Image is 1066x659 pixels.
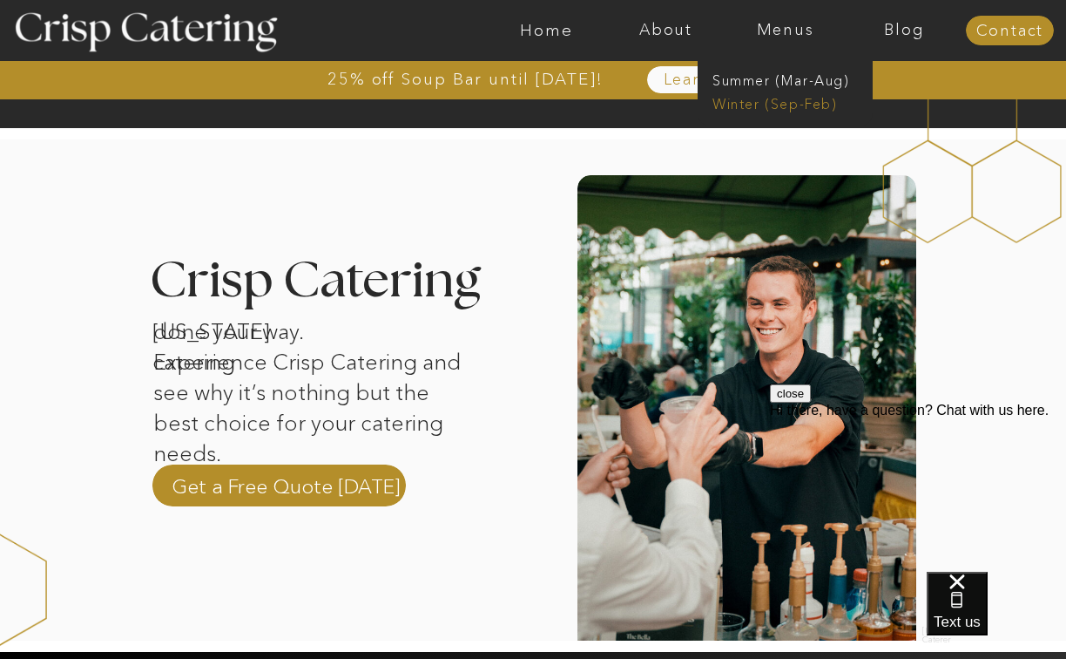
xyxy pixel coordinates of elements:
a: Contact [966,23,1054,40]
a: Learn More [623,71,801,89]
a: Blog [845,22,964,39]
p: done your way. Experience Crisp Catering and see why it’s nothing but the best choice for your ca... [153,316,471,427]
h3: Crisp Catering [150,256,525,308]
a: Summer (Mar-Aug) [712,71,868,87]
a: Winter (Sep-Feb) [712,94,855,111]
a: Home [487,22,606,39]
a: About [606,22,725,39]
iframe: podium webchat widget prompt [770,384,1066,594]
h1: [US_STATE] catering [152,316,334,339]
a: Get a Free Quote [DATE] [172,472,401,499]
a: 25% off Soup Bar until [DATE]! [265,71,666,88]
iframe: podium webchat widget bubble [927,572,1066,659]
a: Menus [725,22,845,39]
h2: [US_STATE] Caterer [922,627,976,636]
